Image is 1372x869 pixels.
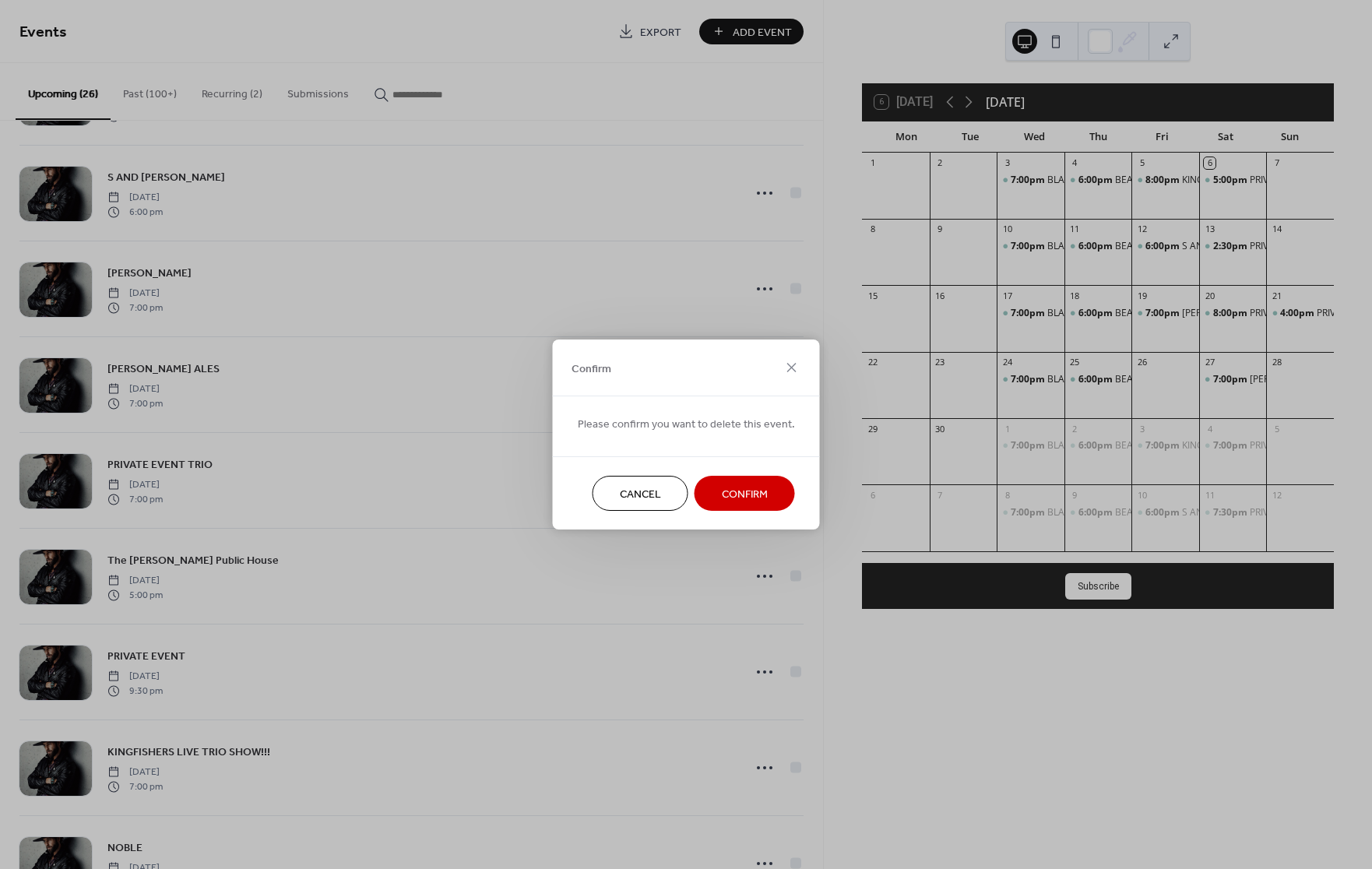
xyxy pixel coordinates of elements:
button: Confirm [695,476,795,511]
span: Please confirm you want to delete this event. [578,417,795,433]
span: Confirm [572,361,611,377]
span: Confirm [722,487,768,503]
span: Cancel [620,487,661,503]
button: Cancel [593,476,688,511]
